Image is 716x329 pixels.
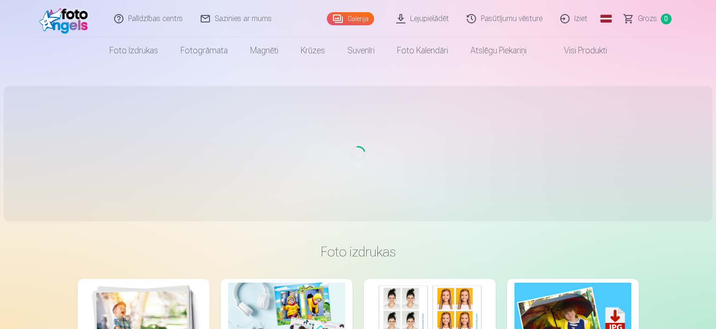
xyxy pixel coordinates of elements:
[459,37,538,64] a: Atslēgu piekariņi
[638,13,657,24] span: Grozs
[538,37,618,64] a: Visi produkti
[327,12,374,25] a: Galerija
[336,37,386,64] a: Suvenīri
[289,37,336,64] a: Krūzes
[98,37,169,64] a: Foto izdrukas
[85,243,631,260] h3: Foto izdrukas
[169,37,239,64] a: Fotogrāmata
[661,14,672,24] span: 0
[239,37,289,64] a: Magnēti
[386,37,459,64] a: Foto kalendāri
[39,4,93,34] img: /fa1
